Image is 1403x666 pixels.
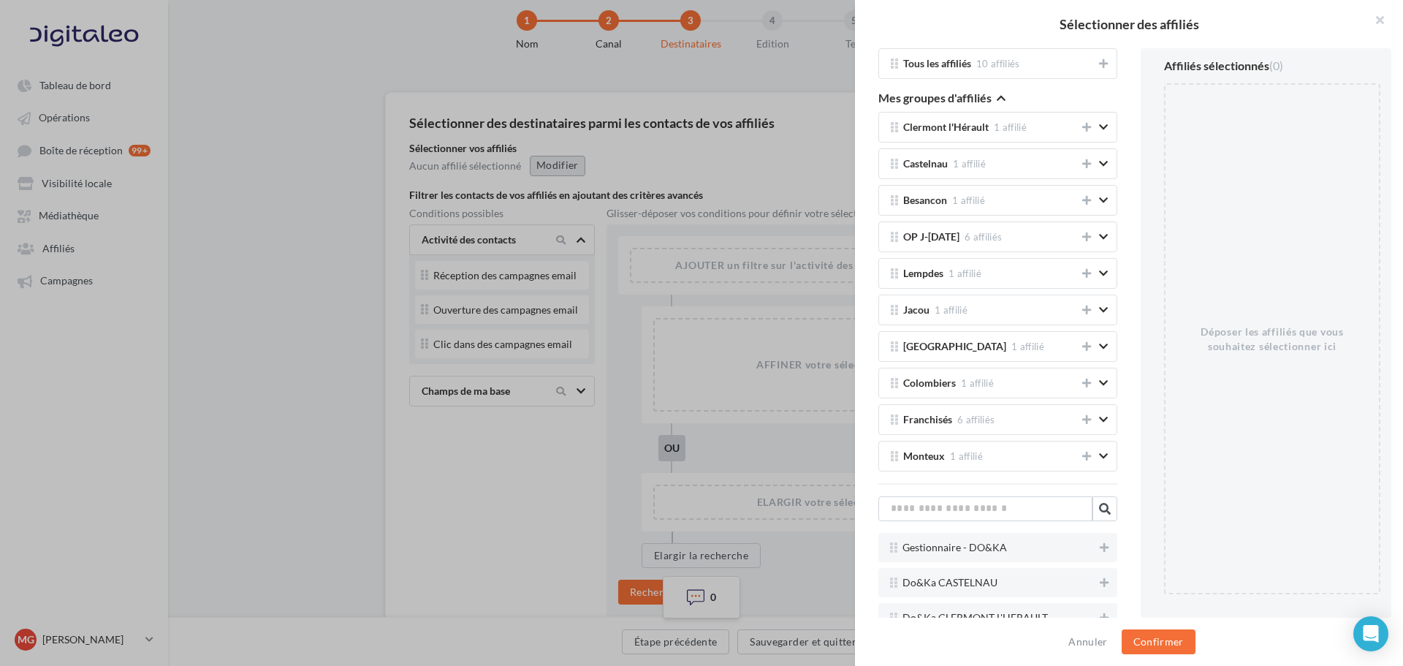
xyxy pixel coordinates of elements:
[957,414,995,425] span: 6 affiliés
[1011,341,1044,352] span: 1 affilié
[878,92,992,104] span: Mes groupes d'affiliés
[903,232,959,243] span: OP J-[DATE]
[903,378,956,389] span: Colombiers
[903,195,947,206] span: Besancon
[902,578,997,589] span: Do&Ka CASTELNAU
[961,377,994,389] span: 1 affilié
[1164,60,1283,72] div: Affiliés sélectionnés
[935,304,967,316] span: 1 affilié
[948,268,981,279] span: 1 affilié
[903,415,952,425] span: Franchisés
[878,91,1005,108] button: Mes groupes d'affiliés
[953,158,986,170] span: 1 affilié
[903,159,948,170] span: Castelnau
[950,450,983,462] span: 1 affilié
[994,121,1027,133] span: 1 affilié
[1353,616,1388,651] div: Open Intercom Messenger
[952,194,985,206] span: 1 affilié
[902,613,1048,624] span: Do&Ka CLERMONT L'HERAULT
[1269,58,1283,72] span: (0)
[903,58,971,69] span: Tous les affiliés
[903,122,989,133] span: Clermont l'Hérault
[878,18,1380,31] h2: Sélectionner des affiliés
[1122,629,1195,654] button: Confirmer
[903,305,929,316] span: Jacou
[902,542,1007,553] span: Gestionnaire - DO&KA
[903,268,943,279] span: Lempdes
[903,341,1006,352] span: [GEOGRAPHIC_DATA]
[903,451,945,462] span: Monteux
[965,231,1002,243] span: 6 affiliés
[1062,633,1113,651] button: Annuler
[976,58,1020,69] span: 10 affiliés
